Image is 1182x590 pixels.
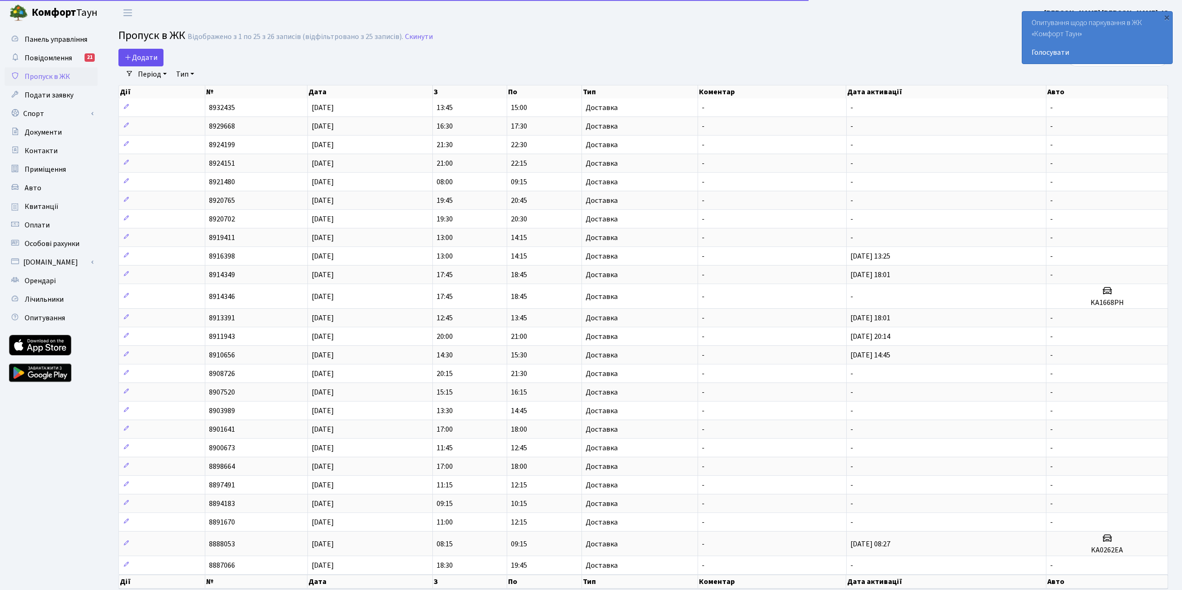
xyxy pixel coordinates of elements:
[511,233,527,243] span: 14:15
[437,539,453,549] span: 08:15
[511,480,527,490] span: 12:15
[702,369,705,379] span: -
[850,480,853,490] span: -
[511,121,527,131] span: 17:30
[437,103,453,113] span: 13:45
[850,158,853,169] span: -
[116,5,139,20] button: Переключити навігацію
[850,313,890,323] span: [DATE] 18:01
[511,387,527,397] span: 16:15
[437,270,453,280] span: 17:45
[205,85,308,98] th: №
[9,4,28,22] img: logo.png
[702,387,705,397] span: -
[1050,121,1053,131] span: -
[312,270,334,280] span: [DATE]
[1044,8,1171,18] b: [PERSON_NAME] [PERSON_NAME]. Ю.
[437,443,453,453] span: 11:45
[511,369,527,379] span: 21:30
[25,183,41,193] span: Авто
[209,369,235,379] span: 8908726
[437,195,453,206] span: 19:45
[586,253,618,260] span: Доставка
[702,461,705,472] span: -
[5,309,98,327] a: Опитування
[1050,406,1053,416] span: -
[702,233,705,243] span: -
[312,480,334,490] span: [DATE]
[209,121,235,131] span: 8929668
[850,350,890,360] span: [DATE] 14:45
[1050,233,1053,243] span: -
[437,214,453,224] span: 19:30
[702,313,705,323] span: -
[702,270,705,280] span: -
[586,141,618,149] span: Доставка
[1050,195,1053,206] span: -
[850,499,853,509] span: -
[209,292,235,302] span: 8914346
[124,52,157,63] span: Додати
[586,123,618,130] span: Доставка
[209,103,235,113] span: 8932435
[312,251,334,261] span: [DATE]
[437,461,453,472] span: 17:00
[312,350,334,360] span: [DATE]
[850,177,853,187] span: -
[586,234,618,241] span: Доставка
[511,313,527,323] span: 13:45
[850,461,853,472] span: -
[1050,560,1053,571] span: -
[586,197,618,204] span: Доставка
[702,331,705,342] span: -
[312,369,334,379] span: [DATE]
[1050,251,1053,261] span: -
[437,331,453,342] span: 20:00
[1050,350,1053,360] span: -
[1050,331,1053,342] span: -
[702,539,705,549] span: -
[25,127,62,137] span: Документи
[511,560,527,571] span: 19:45
[118,27,185,44] span: Пропуск в ЖК
[5,272,98,290] a: Орендарі
[312,140,334,150] span: [DATE]
[437,177,453,187] span: 08:00
[582,575,698,589] th: Тип
[119,575,205,589] th: Дії
[1050,499,1053,509] span: -
[1162,13,1171,22] div: ×
[437,499,453,509] span: 09:15
[307,575,432,589] th: Дата
[312,214,334,224] span: [DATE]
[702,251,705,261] span: -
[25,71,70,82] span: Пропуск в ЖК
[5,104,98,123] a: Спорт
[586,444,618,452] span: Доставка
[850,233,853,243] span: -
[437,313,453,323] span: 12:45
[850,387,853,397] span: -
[702,292,705,302] span: -
[437,251,453,261] span: 13:00
[437,369,453,379] span: 20:15
[586,389,618,396] span: Доставка
[702,350,705,360] span: -
[5,30,98,49] a: Панель управління
[850,103,853,113] span: -
[586,500,618,507] span: Доставка
[209,195,235,206] span: 8920765
[312,121,334,131] span: [DATE]
[702,499,705,509] span: -
[209,387,235,397] span: 8907520
[188,32,403,41] div: Відображено з 1 по 25 з 26 записів (відфільтровано з 25 записів).
[25,146,58,156] span: Контакти
[511,251,527,261] span: 14:15
[586,562,618,569] span: Доставка
[586,293,618,300] span: Доставка
[511,350,527,360] span: 15:30
[586,314,618,322] span: Доставка
[850,195,853,206] span: -
[32,5,76,20] b: Комфорт
[205,575,308,589] th: №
